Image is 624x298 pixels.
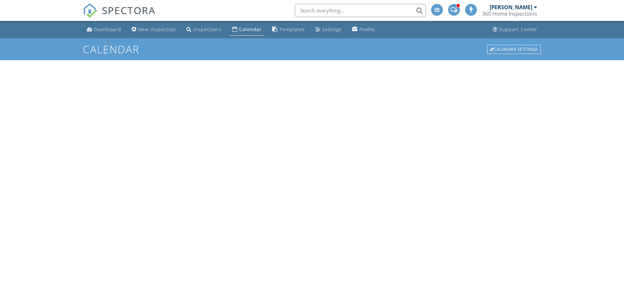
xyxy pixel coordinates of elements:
[94,26,121,32] div: Dashboard
[270,24,308,36] a: Templates
[83,9,156,23] a: SPECTORA
[482,10,537,17] div: 360 Home Inspections
[499,26,538,32] div: Support Center
[129,24,179,36] a: New Inspection
[193,26,222,32] div: Inspections
[313,24,344,36] a: Settings
[83,3,97,18] img: The Best Home Inspection Software - Spectora
[84,24,124,36] a: Dashboard
[239,26,262,32] div: Calendar
[279,26,305,32] div: Templates
[490,4,532,10] div: [PERSON_NAME]
[83,44,541,55] h1: Calendar
[138,26,176,32] div: New Inspection
[490,24,540,36] a: Support Center
[230,24,264,36] a: Calendar
[184,24,224,36] a: Inspections
[322,26,342,32] div: Settings
[350,24,377,36] a: Profile
[102,3,156,17] span: SPECTORA
[295,4,426,17] input: Search everything...
[486,44,541,55] a: Calendar Settings
[359,26,375,32] div: Profile
[487,45,541,54] div: Calendar Settings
